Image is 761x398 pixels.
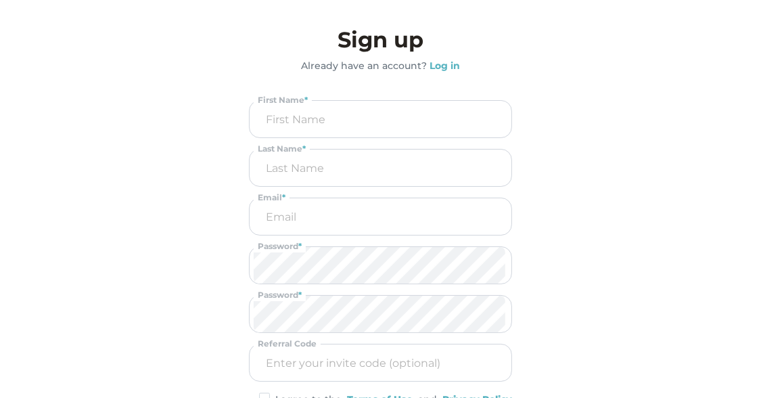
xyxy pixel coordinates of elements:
[254,192,290,204] div: Email
[254,240,306,252] div: Password
[254,345,507,381] input: Enter your invite code (optional)
[254,101,507,137] input: First Name
[254,338,321,350] div: Referral Code
[301,59,427,73] div: Already have an account?
[254,143,310,155] div: Last Name
[254,94,312,106] div: First Name
[254,150,507,186] input: Last Name
[249,24,512,56] h3: Sign up
[254,289,306,301] div: Password
[430,60,460,72] strong: Log in
[254,198,507,235] input: Email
